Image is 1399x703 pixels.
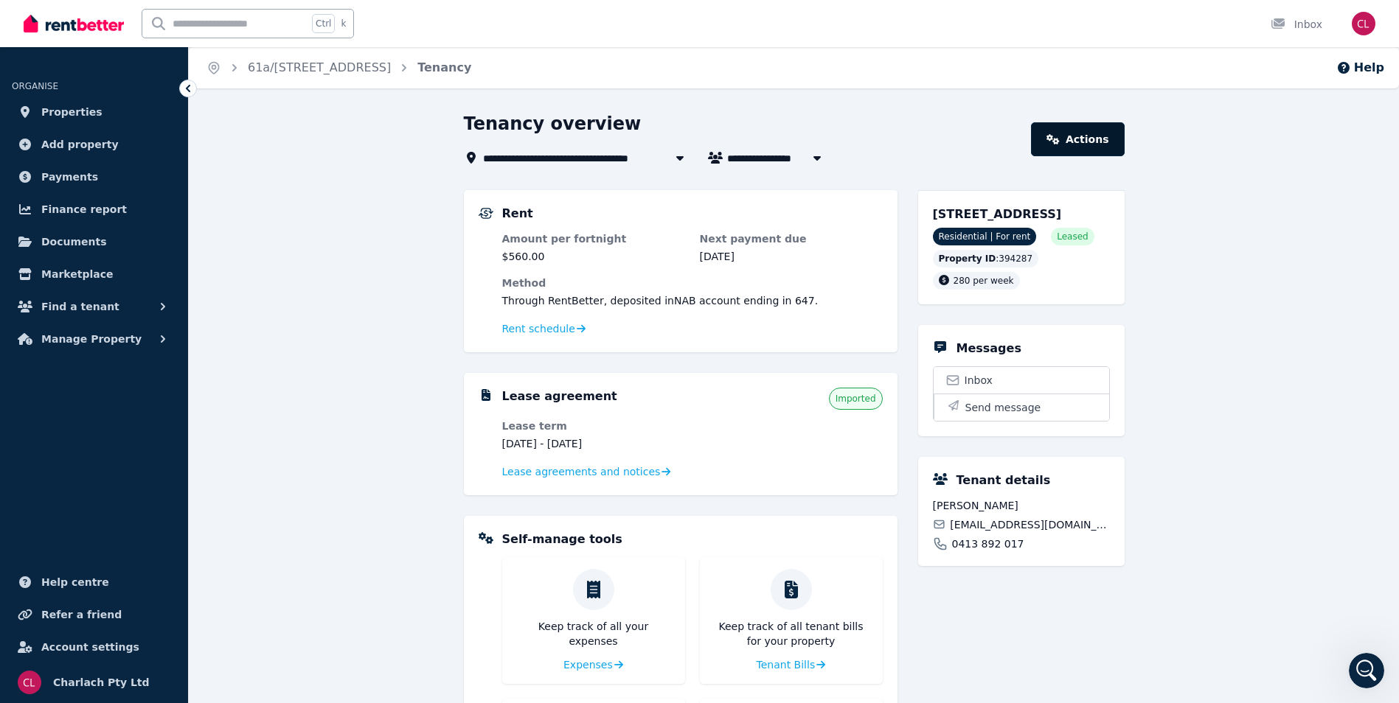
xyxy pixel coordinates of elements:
[417,60,471,74] a: Tenancy
[46,483,58,494] button: Gif picker
[836,393,876,405] span: Imported
[502,464,671,479] a: Lease agreements and notices
[12,292,176,321] button: Find a tenant
[10,6,38,34] button: go back
[70,483,82,494] button: Upload attachment
[502,295,819,307] span: Through RentBetter , deposited in NAB account ending in 647 .
[502,231,685,246] dt: Amount per fortnight
[41,233,107,251] span: Documents
[24,363,271,421] div: When payments are set up through our platform, they run automatically according to the schedule, ...
[24,13,124,35] img: RentBetter
[12,181,283,432] div: The RentBetter Team says…
[24,25,271,69] div: Payments on RentBetter continue on an ongoing basis unless the lease is properly terminated in ou...
[41,265,113,283] span: Marketplace
[12,259,176,289] a: Marketplace
[950,517,1109,532] span: [EMAIL_ADDRESS][DOMAIN_NAME]
[12,162,176,192] a: Payments
[41,298,119,315] span: Find a tenant
[201,409,213,421] a: Source reference 9616334:
[18,671,41,694] img: Charlach Pty Ltd
[231,6,259,34] button: Home
[24,284,271,356] div: If you need to stop payments, you'll need to contact your landlord or rental provider directly fo...
[1271,17,1322,32] div: Inbox
[757,657,816,672] span: Tenant Bills
[933,207,1062,221] span: [STREET_ADDRESS]
[12,567,176,597] a: Help centre
[464,112,642,136] h1: Tenancy overview
[12,227,176,256] a: Documents
[965,400,1041,415] span: Send message
[12,81,58,91] span: ORGANISE
[53,674,150,691] span: Charlach Pty Ltd
[24,190,271,277] div: No, tenants cannot stop processing payments themselves. We're not able to update payment schedule...
[502,276,883,290] dt: Method
[253,477,277,500] button: Send a message…
[1352,12,1375,35] img: Charlach Pty Ltd
[957,340,1021,357] h5: Messages
[934,367,1109,394] a: Inbox
[12,632,176,662] a: Account settings
[1031,122,1124,156] a: Actions
[1349,653,1384,688] iframe: Intercom live chat
[12,195,176,224] a: Finance report
[259,6,285,32] div: Close
[563,657,623,672] a: Expenses
[502,531,622,548] h5: Self-manage tools
[12,431,283,496] div: The RentBetter Team says…
[563,657,613,672] span: Expenses
[933,228,1037,245] span: Residential | For rent
[502,388,617,405] h5: Lease agreement
[700,231,883,246] dt: Next payment due
[189,47,489,88] nav: Breadcrumb
[934,394,1109,421] button: Send message
[757,657,826,672] a: Tenant Bills
[41,573,109,591] span: Help centre
[957,472,1051,489] h5: Tenant details
[12,600,176,629] a: Refer a friend
[952,536,1024,551] span: 0413 892 017
[933,250,1039,267] div: : 394287
[954,276,1014,286] span: 280 per week
[312,14,335,33] span: Ctrl
[42,8,66,32] img: Profile image for The RentBetter Team
[502,205,533,223] h5: Rent
[514,619,673,648] p: Keep track of all your expenses
[341,18,346,29] span: k
[65,131,271,160] div: can the tenant stop the processing payments
[214,56,226,68] a: Source reference 9789763:
[53,122,283,169] div: can the tenant stop the processing payments
[41,103,103,121] span: Properties
[41,200,127,218] span: Finance report
[12,431,125,464] div: Was that helpful?
[72,14,195,25] h1: The RentBetter Team
[41,330,142,348] span: Manage Property
[712,619,871,648] p: Keep track of all tenant bills for your property
[502,419,685,433] dt: Lease term
[12,79,125,111] div: Was that helpful?
[23,483,35,494] button: Emoji picker
[12,79,283,123] div: The RentBetter Team says…
[502,321,575,336] span: Rent schedule
[41,638,139,656] span: Account settings
[24,88,114,102] div: Was that helpful?
[939,253,996,265] span: Property ID
[41,136,119,153] span: Add property
[965,373,993,388] span: Inbox
[502,249,685,264] dd: $560.00
[1057,231,1088,242] span: Leased
[248,60,391,74] a: 61a/[STREET_ADDRESS]
[933,498,1110,513] span: [PERSON_NAME]
[12,324,176,354] button: Manage Property
[41,168,98,186] span: Payments
[502,321,586,336] a: Rent schedule
[12,130,176,159] a: Add property
[12,181,283,430] div: No, tenants cannot stop processing payments themselves. We're not able to update payment schedule...
[700,249,883,264] dd: [DATE]
[41,606,122,623] span: Refer a friend
[1336,59,1384,77] button: Help
[12,122,283,181] div: Charlach says…
[13,452,282,477] textarea: Message…
[24,440,114,455] div: Was that helpful?
[502,436,685,451] dd: [DATE] - [DATE]
[502,464,661,479] span: Lease agreements and notices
